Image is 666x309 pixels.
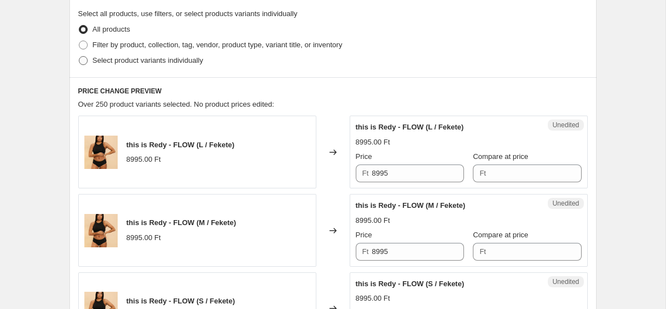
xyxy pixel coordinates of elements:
[356,280,465,288] span: this is Redy - FLOW (S / Fekete)
[127,141,235,149] span: this is Redy - FLOW (L / Fekete)
[552,121,579,129] span: Unedited
[356,137,390,148] div: 8995.00 Ft
[127,154,161,165] div: 8995.00 Ft
[356,293,390,304] div: 8995.00 Ft
[78,87,588,96] h6: PRICE CHANGE PREVIEW
[93,25,130,33] span: All products
[473,231,528,239] span: Compare at price
[93,41,342,49] span: Filter by product, collection, tag, vendor, product type, variant title, or inventory
[78,100,274,108] span: Over 250 product variants selected. No product prices edited:
[552,277,579,286] span: Unedited
[356,215,390,226] div: 8995.00 Ft
[84,214,118,247] img: this-is-Redy-FLOW-2_80x.jpg
[127,297,235,305] span: this is Redy - FLOW (S / Fekete)
[362,169,369,177] span: Ft
[480,247,486,256] span: Ft
[127,218,236,227] span: this is Redy - FLOW (M / Fekete)
[356,231,372,239] span: Price
[362,247,369,256] span: Ft
[84,136,118,169] img: this-is-Redy-FLOW-2_80x.jpg
[356,123,464,131] span: this is Redy - FLOW (L / Fekete)
[356,152,372,161] span: Price
[127,232,161,243] div: 8995.00 Ft
[93,56,203,64] span: Select product variants individually
[473,152,528,161] span: Compare at price
[356,201,466,210] span: this is Redy - FLOW (M / Fekete)
[480,169,486,177] span: Ft
[552,199,579,208] span: Unedited
[78,9,297,18] span: Select all products, use filters, or select products variants individually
